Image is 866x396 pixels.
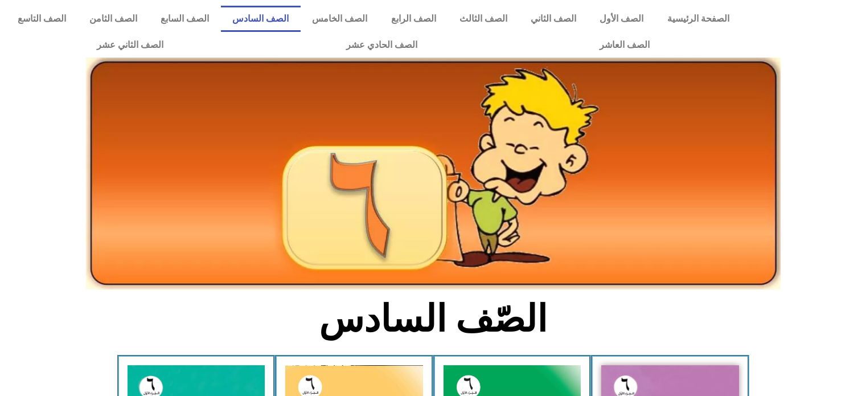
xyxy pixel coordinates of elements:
[301,6,379,32] a: الصف الخامس
[6,6,77,32] a: الصف التاسع
[379,6,448,32] a: الصف الرابع
[448,6,519,32] a: الصف الثالث
[149,6,220,32] a: الصف السابع
[519,6,588,32] a: الصف الثاني
[245,297,621,341] h2: الصّف السادس
[6,32,255,58] a: الصف الثاني عشر
[221,6,301,32] a: الصف السادس
[77,6,149,32] a: الصف الثامن
[655,6,741,32] a: الصفحة الرئيسية
[588,6,655,32] a: الصف الأول
[508,32,741,58] a: الصف العاشر
[255,32,508,58] a: الصف الحادي عشر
